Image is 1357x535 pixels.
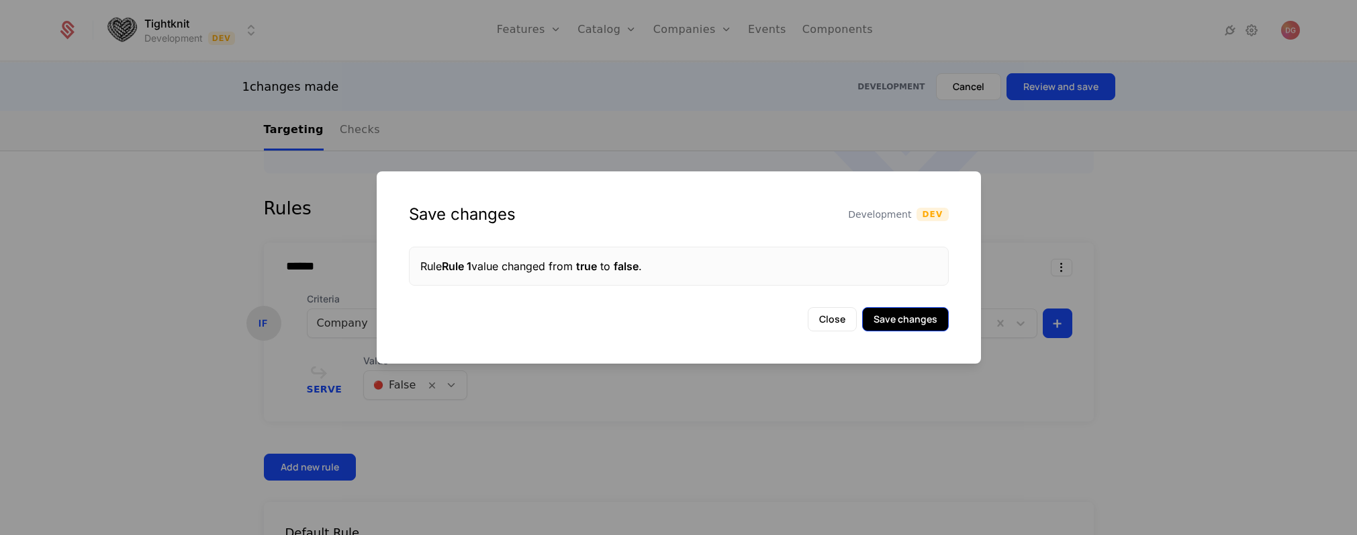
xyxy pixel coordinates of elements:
button: Save changes [862,307,949,331]
span: true [576,259,597,273]
div: Save changes [409,204,516,225]
span: Development [848,208,911,221]
span: false [614,259,639,273]
span: Rule 1 [442,259,471,273]
span: Dev [917,208,948,221]
div: Rule value changed from to . [420,258,937,274]
button: Close [808,307,857,331]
